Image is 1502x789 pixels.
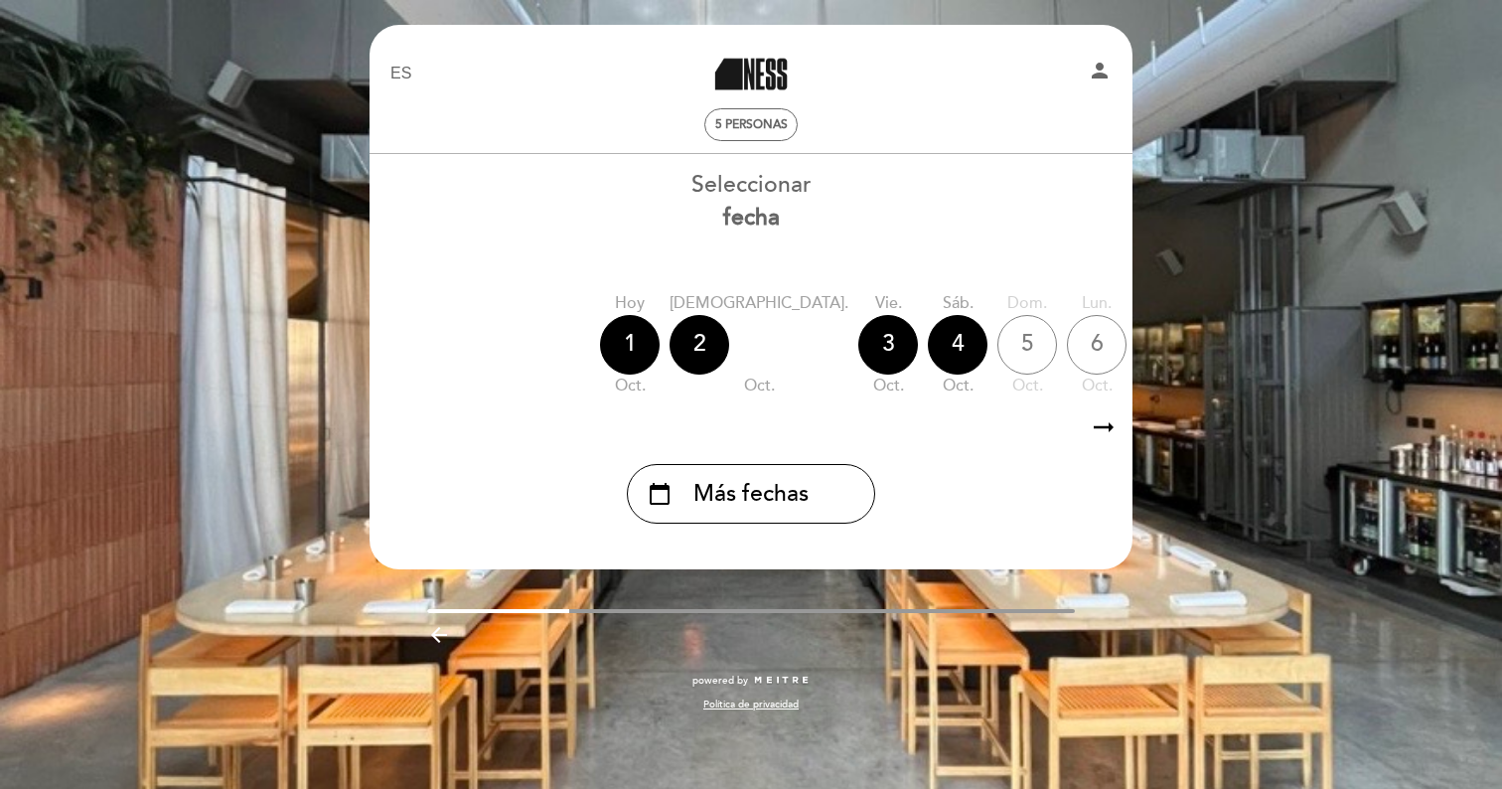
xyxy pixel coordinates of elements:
div: 2 [670,315,729,375]
div: oct. [997,375,1057,397]
div: dom. [997,292,1057,315]
img: MEITRE [753,676,810,686]
a: Política de privacidad [703,698,799,711]
div: [DEMOGRAPHIC_DATA]. [670,292,848,315]
i: arrow_backward [427,623,451,647]
a: Ness [627,47,875,101]
div: 3 [858,315,918,375]
div: 4 [928,315,987,375]
div: sáb. [928,292,987,315]
div: oct. [928,375,987,397]
i: person [1088,59,1112,82]
span: Más fechas [693,478,809,511]
div: lun. [1067,292,1126,315]
div: oct. [670,375,848,397]
div: oct. [1067,375,1126,397]
div: oct. [858,375,918,397]
a: powered by [692,674,810,688]
button: person [1088,59,1112,89]
span: powered by [692,674,748,688]
div: 1 [600,315,660,375]
div: Seleccionar [369,169,1133,235]
i: arrow_right_alt [1089,406,1119,449]
span: 5 personas [715,117,788,132]
i: calendar_today [648,477,672,511]
b: fecha [723,204,780,232]
div: oct. [600,375,660,397]
div: 6 [1067,315,1126,375]
div: 5 [997,315,1057,375]
div: vie. [858,292,918,315]
div: Hoy [600,292,660,315]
